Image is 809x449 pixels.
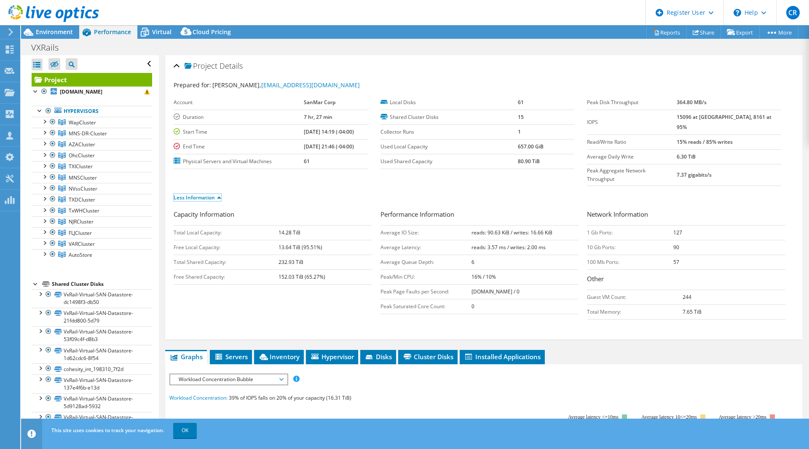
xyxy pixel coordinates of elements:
a: TXICluster [32,161,152,172]
h1: VXRails [27,43,72,52]
label: Used Local Capacity [380,142,518,151]
span: Virtual [152,28,171,36]
a: Hypervisors [32,106,152,117]
label: Average Daily Write [587,153,677,161]
span: [PERSON_NAME], [212,81,360,89]
td: Peak Page Faults per Second: [380,284,471,299]
b: 244 [683,293,691,301]
a: MNSCluster [32,172,152,183]
span: TXICluster [69,163,93,170]
span: WapCluster [69,119,96,126]
b: [DOMAIN_NAME] [60,88,102,95]
label: Peak Disk Throughput [587,98,677,107]
tspan: Average latency <=10ms [568,414,619,420]
b: 90 [673,244,679,251]
span: Environment [36,28,73,36]
b: SanMar Corp [304,99,335,106]
a: [EMAIL_ADDRESS][DOMAIN_NAME] [261,81,360,89]
span: MNS-DR-Cluster [69,130,107,137]
a: VxRail-Virtual-SAN-Datastore-5d9128ad-5932 [32,393,152,412]
span: TXDCluster [69,196,95,203]
td: Total Local Capacity: [174,225,279,240]
a: Share [686,26,721,39]
a: FLJCluster [32,227,152,238]
td: Average Queue Depth: [380,255,471,269]
span: AZACluster [69,141,95,148]
text: Average latency >20ms [719,414,766,420]
span: Disks [364,352,392,361]
span: Inventory [258,352,300,361]
span: Cluster Disks [402,352,453,361]
td: 10 Gb Ports: [587,240,673,255]
td: Total Memory: [587,304,683,319]
b: 232.93 TiB [279,258,303,266]
a: TxWHCluster [32,205,152,216]
svg: \n [734,9,741,16]
span: Servers [214,352,248,361]
a: TXDCluster [32,194,152,205]
td: 1 Gb Ports: [587,225,673,240]
span: Project [185,62,217,70]
a: NVssCluster [32,183,152,194]
b: reads: 3.57 ms / writes: 2.00 ms [471,244,546,251]
td: Free Local Capacity: [174,240,279,255]
span: This site uses cookies to track your navigation. [51,427,164,434]
label: Prepared for: [174,81,211,89]
span: VARCluster [69,240,95,247]
a: MNS-DR-Cluster [32,128,152,139]
span: CR [786,6,800,19]
a: More [759,26,798,39]
b: 6.30 TiB [677,153,696,160]
b: [DOMAIN_NAME] / 0 [471,288,520,295]
span: Installed Applications [464,352,541,361]
label: Collector Runs [380,128,518,136]
div: Shared Cluster Disks [52,279,152,289]
span: Details [220,61,243,71]
tspan: Average latency 10<=20ms [641,414,697,420]
a: OK [173,423,197,438]
b: 80.90 TiB [518,158,540,165]
b: 0 [471,303,474,310]
label: Account [174,98,304,107]
span: OhcCluster [69,152,95,159]
a: OhcCluster [32,150,152,161]
b: [DATE] 14:19 (-04:00) [304,128,354,135]
label: End Time [174,142,304,151]
b: 7 hr, 27 min [304,113,332,121]
span: FLJCluster [69,229,92,237]
b: 61 [304,158,310,165]
b: 15096 at [GEOGRAPHIC_DATA], 8161 at 95% [677,113,771,131]
span: Graphs [169,352,203,361]
td: 100 Mb Ports: [587,255,673,269]
span: NVssCluster [69,185,97,192]
span: 39% of IOPS falls on 20% of your capacity (16.31 TiB) [229,394,351,401]
a: AZACluster [32,139,152,150]
label: IOPS [587,118,677,126]
label: Read/Write Ratio [587,138,677,146]
a: VxRail-Virtual-SAN-Datastore-1d62cdc6-8f54 [32,345,152,363]
b: 7.37 gigabits/s [677,171,712,178]
span: Hypervisor [310,352,354,361]
b: [DATE] 21:46 (-04:00) [304,143,354,150]
b: 152.03 TiB (65.27%) [279,273,325,280]
b: 15 [518,113,524,121]
span: AutoStore [69,251,92,258]
span: MNSCluster [69,174,97,181]
a: VARCluster [32,238,152,249]
label: Shared Cluster Disks [380,113,518,121]
h3: Performance Information [380,210,579,221]
td: Total Shared Capacity: [174,255,279,269]
td: Average Latency: [380,240,471,255]
b: 6 [471,258,474,266]
span: Cloud Pricing [193,28,231,36]
a: cohesity_int_198310_7f2d [32,363,152,374]
span: Performance [94,28,131,36]
span: TxWHCluster [69,207,99,214]
a: VxRail-Virtual-SAN-Datastore-dc1498f3-db50 [32,289,152,308]
a: VxRail-Virtual-SAN-Datastore-21fdd800-5d79 [32,308,152,326]
td: Peak/Min CPU: [380,269,471,284]
label: Start Time [174,128,304,136]
a: [DOMAIN_NAME] [32,86,152,97]
b: 7.65 TiB [683,308,702,315]
td: Guest VM Count: [587,290,683,304]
